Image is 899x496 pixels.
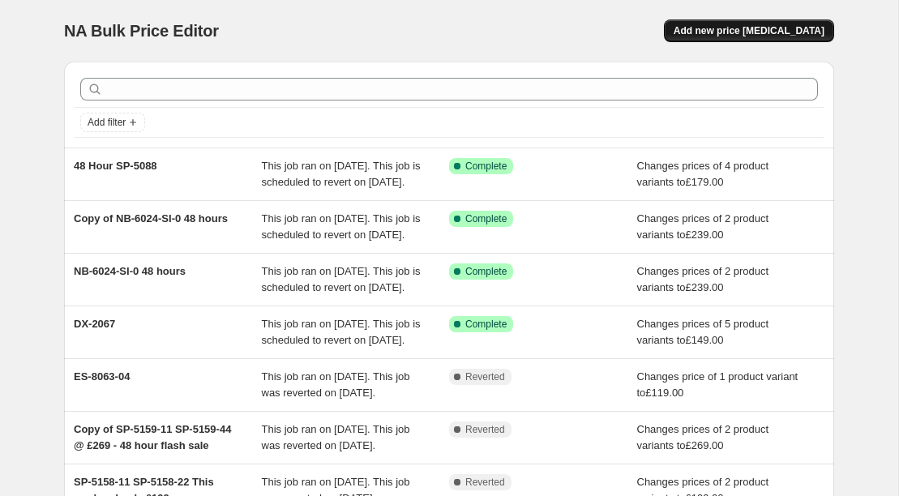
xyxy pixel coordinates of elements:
[262,265,421,293] span: This job ran on [DATE]. This job is scheduled to revert on [DATE].
[685,229,723,241] span: £239.00
[74,423,231,451] span: Copy of SP-5159-11 SP-5159-44 @ £269 - 48 hour flash sale
[262,160,421,188] span: This job ran on [DATE]. This job is scheduled to revert on [DATE].
[637,318,769,346] span: Changes prices of 5 product variants to
[685,439,723,451] span: £269.00
[637,160,769,188] span: Changes prices of 4 product variants to
[645,387,683,399] span: £119.00
[685,176,723,188] span: £179.00
[465,476,505,489] span: Reverted
[637,265,769,293] span: Changes prices of 2 product variants to
[262,423,410,451] span: This job ran on [DATE]. This job was reverted on [DATE].
[80,113,145,132] button: Add filter
[465,423,505,436] span: Reverted
[74,318,115,330] span: DX-2067
[465,370,505,383] span: Reverted
[637,212,769,241] span: Changes prices of 2 product variants to
[262,370,410,399] span: This job ran on [DATE]. This job was reverted on [DATE].
[465,212,507,225] span: Complete
[674,24,824,37] span: Add new price [MEDICAL_DATA]
[74,212,228,224] span: Copy of NB-6024-SI-0 48 hours
[465,318,507,331] span: Complete
[637,423,769,451] span: Changes prices of 2 product variants to
[465,160,507,173] span: Complete
[74,160,157,172] span: 48 Hour SP-5088
[664,19,834,42] button: Add new price [MEDICAL_DATA]
[64,22,219,40] span: NA Bulk Price Editor
[685,281,723,293] span: £239.00
[637,370,798,399] span: Changes price of 1 product variant to
[465,265,507,278] span: Complete
[685,334,723,346] span: £149.00
[74,265,186,277] span: NB-6024-SI-0 48 hours
[74,370,130,383] span: ES-8063-04
[262,318,421,346] span: This job ran on [DATE]. This job is scheduled to revert on [DATE].
[262,212,421,241] span: This job ran on [DATE]. This job is scheduled to revert on [DATE].
[88,116,126,129] span: Add filter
